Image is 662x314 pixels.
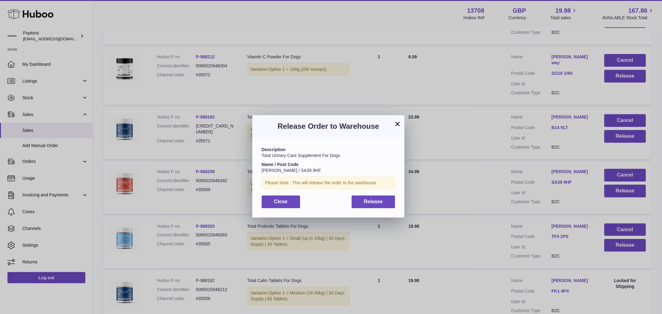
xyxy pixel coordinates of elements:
[262,162,299,167] strong: Name / Post Code
[262,177,395,189] div: Please Note : This will release the order to the warehouse
[262,147,286,152] strong: Description
[364,199,383,204] span: Release
[262,153,340,158] span: Total Urinary Care Supplement For Dogs
[262,195,300,208] button: Close
[352,195,395,208] button: Release
[262,121,395,131] h3: Release Order to Warehouse
[394,120,401,128] button: ×
[274,199,288,204] span: Close
[262,168,321,173] span: [PERSON_NAME] / SA39 9HF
